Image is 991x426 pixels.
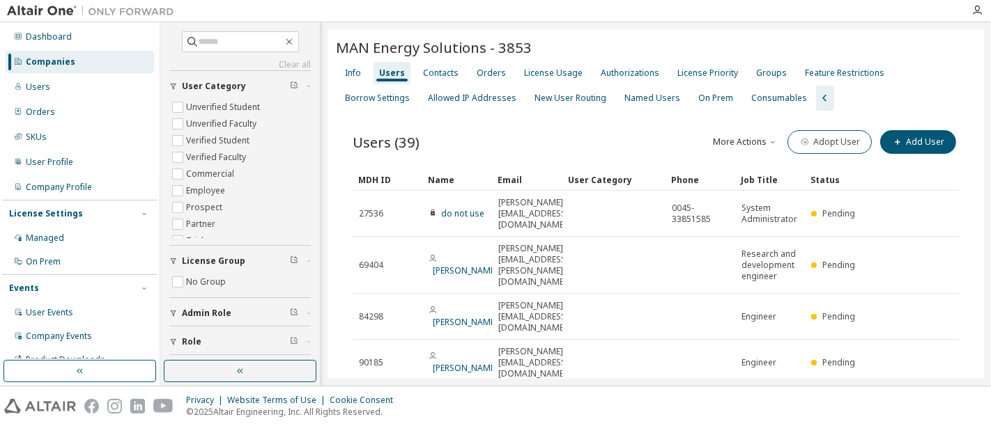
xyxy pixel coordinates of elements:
[535,93,606,104] div: New User Routing
[498,346,569,379] span: [PERSON_NAME][EMAIL_ADDRESS][DOMAIN_NAME]
[345,68,361,79] div: Info
[428,93,516,104] div: Allowed IP Addresses
[822,310,855,322] span: Pending
[186,99,263,116] label: Unverified Student
[186,232,206,249] label: Trial
[742,203,799,225] span: System Administrator
[353,132,420,152] span: Users (39)
[9,283,39,294] div: Events
[186,199,225,216] label: Prospect
[433,265,498,276] a: [PERSON_NAME]
[186,166,237,182] label: Commercial
[169,326,311,357] button: Role
[751,93,807,104] div: Consumables
[26,354,105,365] div: Product Downloads
[290,81,298,92] span: Clear filter
[182,308,231,319] span: Admin Role
[169,59,311,70] a: Clear all
[742,248,799,282] span: Research and development engineer
[26,31,72,42] div: Dashboard
[9,208,83,219] div: License Settings
[822,356,855,368] span: Pending
[330,395,401,406] div: Cookie Consent
[290,336,298,347] span: Clear filter
[290,255,298,267] span: Clear filter
[742,357,776,368] span: Engineer
[186,116,259,132] label: Unverified Faculty
[441,207,484,219] a: do not use
[26,331,92,342] div: Company Events
[107,399,122,413] img: instagram.svg
[359,260,383,271] span: 69404
[26,182,92,193] div: Company Profile
[186,274,229,290] label: No Group
[336,38,532,57] span: MAN Energy Solutions - 3853
[880,130,956,154] button: Add User
[186,182,228,199] label: Employee
[498,243,569,287] span: [PERSON_NAME][EMAIL_ADDRESS][PERSON_NAME][DOMAIN_NAME]
[26,132,47,143] div: SKUs
[169,246,311,276] button: License Group
[672,203,729,225] span: 0045-33851585
[677,68,738,79] div: License Priority
[498,300,569,333] span: [PERSON_NAME][EMAIL_ADDRESS][DOMAIN_NAME]
[169,71,311,102] button: User Category
[26,106,55,118] div: Orders
[186,216,218,232] label: Partner
[290,308,298,319] span: Clear filter
[26,232,64,244] div: Managed
[182,255,245,267] span: License Group
[26,307,73,318] div: User Events
[788,130,872,154] button: Adopt User
[359,357,383,368] span: 90185
[153,399,174,413] img: youtube.svg
[433,362,498,374] a: [PERSON_NAME]
[359,311,383,322] span: 84298
[712,130,779,154] button: More Actions
[186,406,401,418] p: © 2025 Altair Engineering, Inc. All Rights Reserved.
[186,395,227,406] div: Privacy
[601,68,659,79] div: Authorizations
[423,68,459,79] div: Contacts
[84,399,99,413] img: facebook.svg
[477,68,506,79] div: Orders
[169,298,311,329] button: Admin Role
[186,149,249,166] label: Verified Faculty
[345,93,410,104] div: Borrow Settings
[182,336,201,347] span: Role
[182,81,246,92] span: User Category
[26,256,61,267] div: On Prem
[186,132,252,149] label: Verified Student
[227,395,330,406] div: Website Terms of Use
[26,56,75,68] div: Companies
[379,68,405,79] div: Users
[698,93,733,104] div: On Prem
[822,259,855,271] span: Pending
[130,399,145,413] img: linkedin.svg
[433,316,498,328] a: [PERSON_NAME]
[7,4,181,18] img: Altair One
[524,68,583,79] div: License Usage
[756,68,787,79] div: Groups
[805,68,884,79] div: Feature Restrictions
[498,197,569,230] span: [PERSON_NAME][EMAIL_ADDRESS][DOMAIN_NAME]
[26,157,73,168] div: User Profile
[359,208,383,219] span: 27536
[4,399,76,413] img: altair_logo.svg
[26,81,50,93] div: Users
[742,311,776,322] span: Engineer
[624,93,680,104] div: Named Users
[822,207,855,219] span: Pending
